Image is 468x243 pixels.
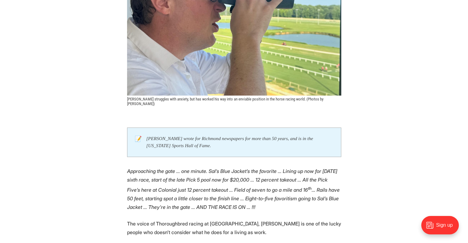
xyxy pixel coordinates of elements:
[308,186,312,191] sup: th
[127,168,340,210] em: Approaching the gate … one minute. Sal’s Blue Jacket’s the favorite … Lining up now for [DATE] si...
[127,219,341,237] p: The voice of Thoroughbred racing at [GEOGRAPHIC_DATA], [PERSON_NAME] is one of the lucky people w...
[416,213,468,243] iframe: portal-trigger
[127,97,324,106] span: [PERSON_NAME] struggles with anxiety, but has worked his way into an enviable position in the hor...
[146,136,314,148] em: [PERSON_NAME] wrote for Richmond newspapers for more than 50 years, and is in the [US_STATE] Spor...
[135,135,146,149] div: 📝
